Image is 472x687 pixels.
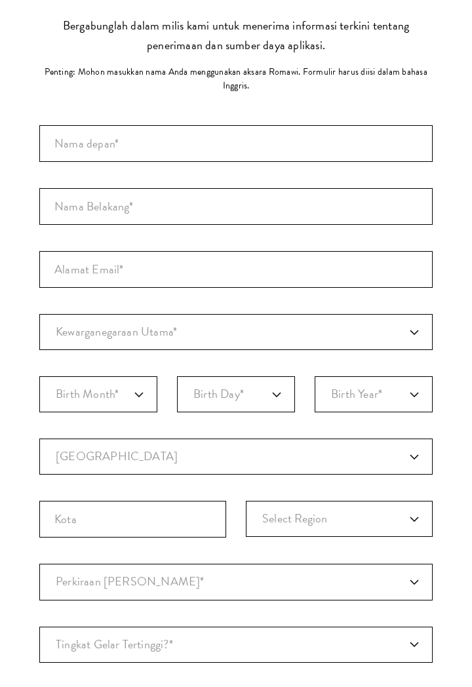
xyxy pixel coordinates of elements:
[39,188,433,225] div: Nama Belakang (Nama Keluarga)*
[39,501,226,538] input: Kota
[63,16,409,54] font: Bergabunglah dalam milis kami untuk menerima informasi terkini tentang penerimaan dan sumber daya...
[39,314,433,350] div: Kewarganegaraan Utama*
[39,188,433,225] input: Nama Belakang*
[45,65,427,92] font: Penting: Mohon masukkan nama Anda menggunakan aksara Romawi. Formulir harus diisi dalam bahasa In...
[39,376,157,412] select: Bulan
[315,376,433,412] select: Tahun
[39,627,433,663] div: Tingkat Gelar Tertinggi?*
[177,376,295,412] select: Hari
[39,376,433,439] div: Tanggal lahir*
[39,564,433,600] div: Perkiraan Jangka Waktu Masuk*
[39,251,433,288] input: Alamat Email*
[39,125,433,162] input: Nama depan*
